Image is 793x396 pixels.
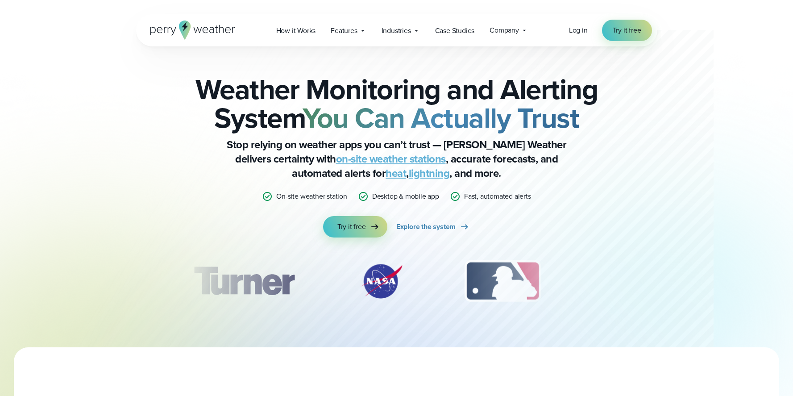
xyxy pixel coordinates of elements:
span: Case Studies [435,25,475,36]
a: Try it free [602,20,652,41]
img: NASA.svg [350,259,413,304]
img: Turner-Construction_1.svg [180,259,307,304]
span: How it Works [276,25,316,36]
p: Desktop & mobile app [372,191,439,202]
span: Try it free [613,25,641,36]
p: On-site weather station [276,191,347,202]
a: How it Works [269,21,324,40]
div: 4 of 12 [593,259,664,304]
span: Company [490,25,519,36]
span: Log in [569,25,588,35]
a: lightning [409,165,450,181]
span: Explore the system [396,221,456,232]
a: Log in [569,25,588,36]
a: Case Studies [428,21,482,40]
a: Try it free [323,216,387,238]
a: heat [386,165,406,181]
div: 1 of 12 [180,259,307,304]
p: Fast, automated alerts [464,191,531,202]
a: Explore the system [396,216,470,238]
h2: Weather Monitoring and Alerting System [181,75,613,132]
a: on-site weather stations [336,151,446,167]
span: Try it free [337,221,366,232]
div: slideshow [181,259,613,308]
img: MLB.svg [456,259,550,304]
span: Industries [382,25,411,36]
span: Features [331,25,357,36]
div: 3 of 12 [456,259,550,304]
p: Stop relying on weather apps you can’t trust — [PERSON_NAME] Weather delivers certainty with , ac... [218,138,575,180]
img: PGA.svg [593,259,664,304]
strong: You Can Actually Trust [303,97,579,139]
div: 2 of 12 [350,259,413,304]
